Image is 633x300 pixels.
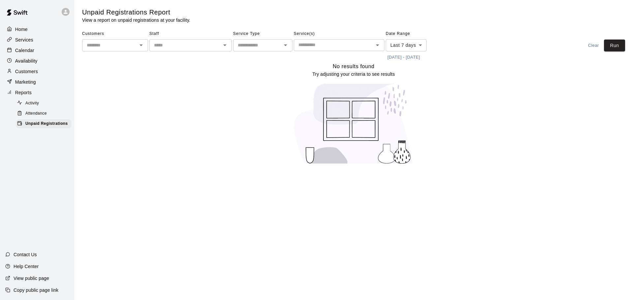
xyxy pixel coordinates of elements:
a: Calendar [5,45,69,55]
a: Attendance [16,108,74,119]
div: Unpaid Registrations [16,119,72,128]
div: Last 7 days [386,39,427,51]
span: Customers [82,29,148,39]
img: No results found [288,77,420,170]
span: Activity [25,100,39,107]
p: Try adjusting your criteria to see results [312,71,395,77]
span: Date Range [386,29,443,39]
a: Marketing [5,77,69,87]
p: Services [15,37,33,43]
a: Services [5,35,69,45]
p: Calendar [15,47,34,54]
p: View a report on unpaid registrations at your facility. [82,17,190,23]
p: Reports [15,89,32,96]
button: Open [136,41,146,50]
button: Open [373,41,382,50]
span: Unpaid Registrations [25,121,68,127]
span: Staff [149,29,232,39]
a: Unpaid Registrations [16,119,74,129]
button: Run [604,40,625,52]
p: Help Center [14,263,39,270]
button: Clear [583,40,604,52]
span: Service(s) [294,29,384,39]
p: Contact Us [14,251,37,258]
div: Attendance [16,109,72,118]
a: Reports [5,88,69,97]
button: [DATE] - [DATE] [386,52,422,63]
p: Home [15,26,28,33]
p: Copy public page link [14,287,58,293]
button: Open [281,41,290,50]
div: Activity [16,99,72,108]
p: Availability [15,58,38,64]
span: Attendance [25,110,47,117]
span: Service Type [233,29,292,39]
a: Home [5,24,69,34]
p: Customers [15,68,38,75]
h5: Unpaid Registrations Report [82,8,190,17]
p: View public page [14,275,49,282]
p: Marketing [15,79,36,85]
a: Activity [16,98,74,108]
a: Availability [5,56,69,66]
h6: No results found [333,62,375,71]
a: Customers [5,67,69,76]
button: Open [220,41,229,50]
